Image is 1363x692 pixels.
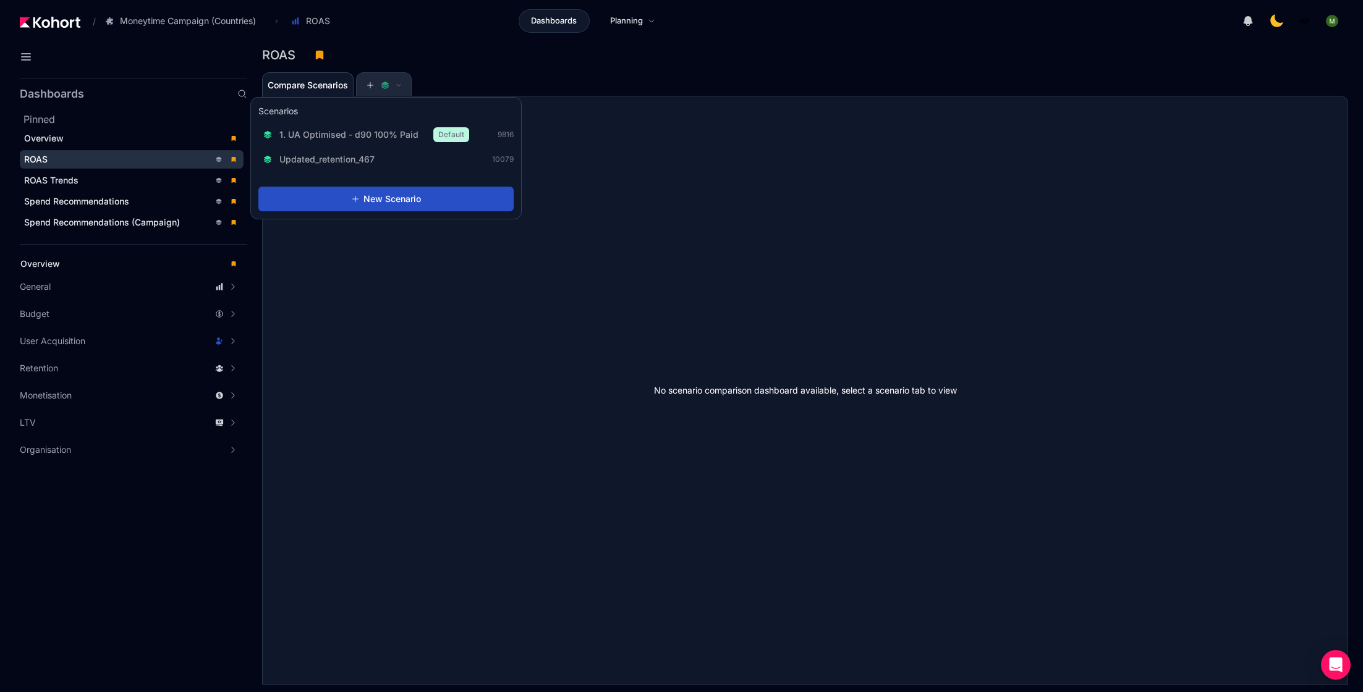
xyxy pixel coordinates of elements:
a: Spend Recommendations [20,192,244,211]
a: ROAS Trends [20,171,244,190]
span: › [273,16,281,26]
span: Moneytime Campaign (Countries) [120,15,256,27]
span: Default [433,127,469,142]
a: Overview [16,255,244,273]
button: Updated_retention_467 [258,150,387,169]
span: Spend Recommendations [24,196,129,206]
a: Spend Recommendations (Campaign) [20,213,244,232]
img: logo_MoneyTimeLogo_1_20250619094856634230.png [1299,15,1311,27]
span: New Scenario [363,193,421,205]
span: Planning [610,15,643,27]
div: Open Intercom Messenger [1321,650,1351,680]
button: ROAS [284,11,343,32]
span: Overview [20,258,60,269]
span: 1. UA Optimised - d90 100% Paid [279,129,418,141]
button: New Scenario [258,187,514,211]
span: General [20,281,51,293]
a: Planning [597,9,668,33]
div: No scenario comparison dashboard available, select a scenario tab to view [263,96,1348,684]
span: Budget [20,308,49,320]
span: Organisation [20,444,71,456]
span: LTV [20,416,36,429]
span: 10079 [492,154,514,164]
h3: ROAS [262,49,303,61]
h3: Scenarios [258,105,298,120]
button: Moneytime Campaign (Countries) [98,11,269,32]
span: ROAS [24,154,48,164]
h2: Pinned [23,112,247,127]
span: Spend Recommendations (Campaign) [24,217,180,227]
span: Overview [24,133,64,143]
a: ROAS [20,150,244,169]
span: ROAS Trends [24,175,79,185]
span: Retention [20,362,58,374]
span: Dashboards [531,15,577,27]
span: ROAS [306,15,330,27]
button: 1. UA Optimised - d90 100% PaidDefault [258,124,474,146]
span: User Acquisition [20,335,85,347]
span: Updated_retention_467 [279,153,375,166]
span: Monetisation [20,389,72,402]
a: Overview [20,129,244,148]
span: / [83,15,96,28]
span: 9816 [498,130,514,140]
span: Compare Scenarios [268,81,348,90]
h2: Dashboards [20,88,84,99]
img: Kohort logo [20,17,80,28]
a: Dashboards [519,9,590,33]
